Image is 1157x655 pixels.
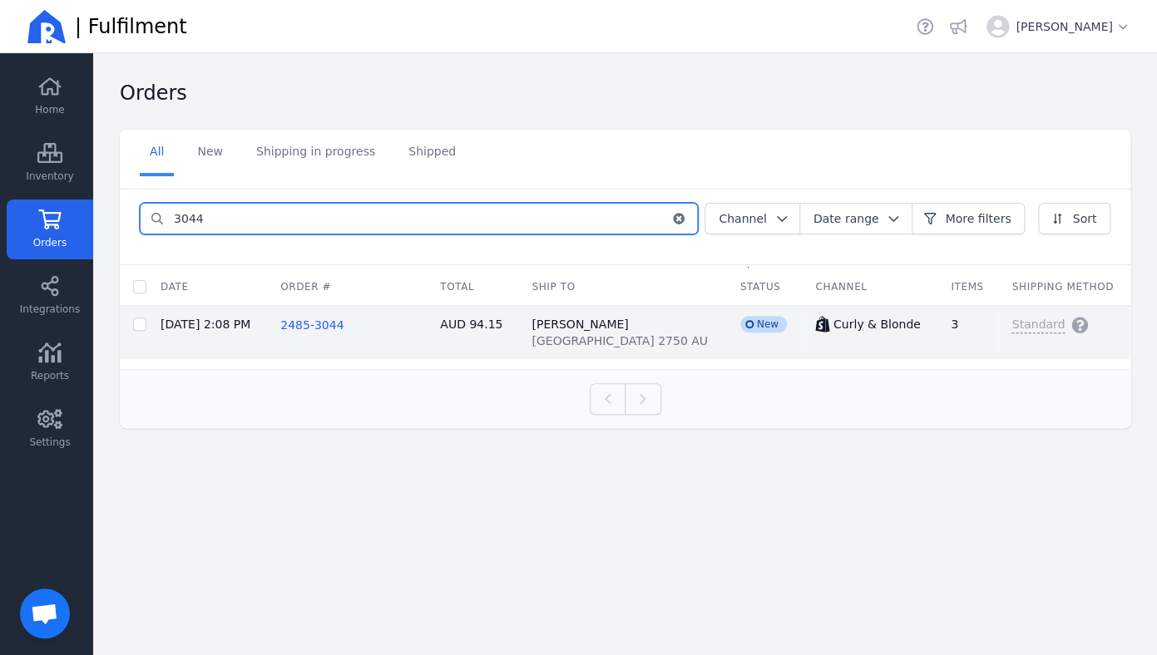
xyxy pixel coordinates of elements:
a: Open chat [20,589,70,638]
span: Date range [813,212,879,225]
button: More filters [911,203,1025,234]
span: New [740,316,787,332]
span: | Fulfilment [75,13,187,40]
span: [PERSON_NAME] [532,316,628,332]
span: Inventory [26,170,73,183]
span: Settings [29,436,70,449]
a: Helpdesk [913,15,937,38]
a: New [187,130,233,176]
span: shipping method [1011,281,1113,293]
button: Date range [799,203,913,234]
p: Curly & Blonde [833,316,921,332]
span: Home [35,103,64,116]
span: More filters [945,210,1011,227]
span: [GEOGRAPHIC_DATA] 2750 AU [532,332,708,349]
button: Standard [1011,316,1088,333]
span: Reports [31,369,69,382]
h2: Orders [120,80,187,106]
span: incompleted [747,265,750,268]
span: items [951,281,983,293]
a: All [140,130,174,176]
span: date [161,281,189,293]
img: Ricemill Logo [27,7,67,47]
span: [PERSON_NAME] [1016,18,1130,35]
button: Channel [705,203,800,234]
span: Standard [1011,316,1065,333]
button: Sort [1038,203,1110,234]
a: 2485-3044 [280,318,344,332]
a: Shipping in progress [246,130,385,176]
td: 3 [937,306,998,360]
span: Integrations [20,303,80,316]
span: Sort [1072,210,1096,227]
button: [PERSON_NAME] [980,8,1137,45]
span: total [440,281,474,293]
a: Shipped [398,130,466,176]
span: status [740,281,781,293]
td: AUD 94.15 [427,306,518,360]
span: Channel [719,212,766,225]
span: order # [280,281,331,293]
td: [DATE] 2:08 PM [147,306,267,360]
input: Search by order number [164,204,670,234]
span: ship to [532,281,575,293]
span: channel [815,281,867,293]
span: Orders [33,236,67,249]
